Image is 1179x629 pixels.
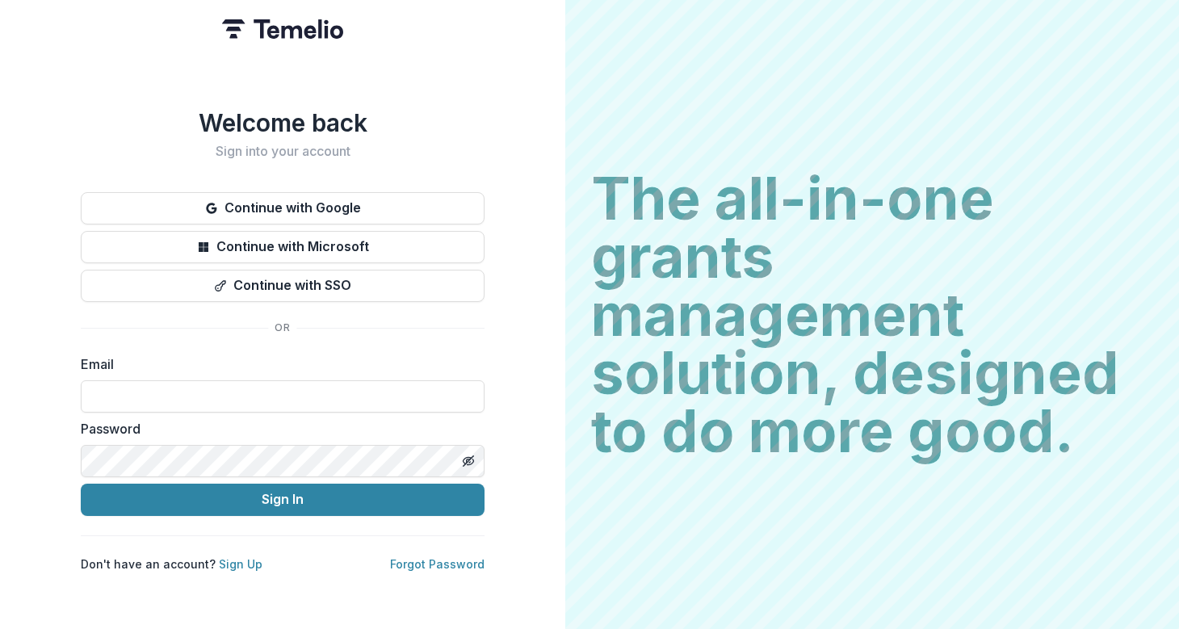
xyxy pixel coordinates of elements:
[81,354,475,374] label: Email
[81,231,485,263] button: Continue with Microsoft
[222,19,343,39] img: Temelio
[455,448,481,474] button: Toggle password visibility
[81,419,475,438] label: Password
[81,556,262,572] p: Don't have an account?
[81,192,485,224] button: Continue with Google
[81,108,485,137] h1: Welcome back
[390,557,485,571] a: Forgot Password
[81,144,485,159] h2: Sign into your account
[81,484,485,516] button: Sign In
[219,557,262,571] a: Sign Up
[81,270,485,302] button: Continue with SSO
